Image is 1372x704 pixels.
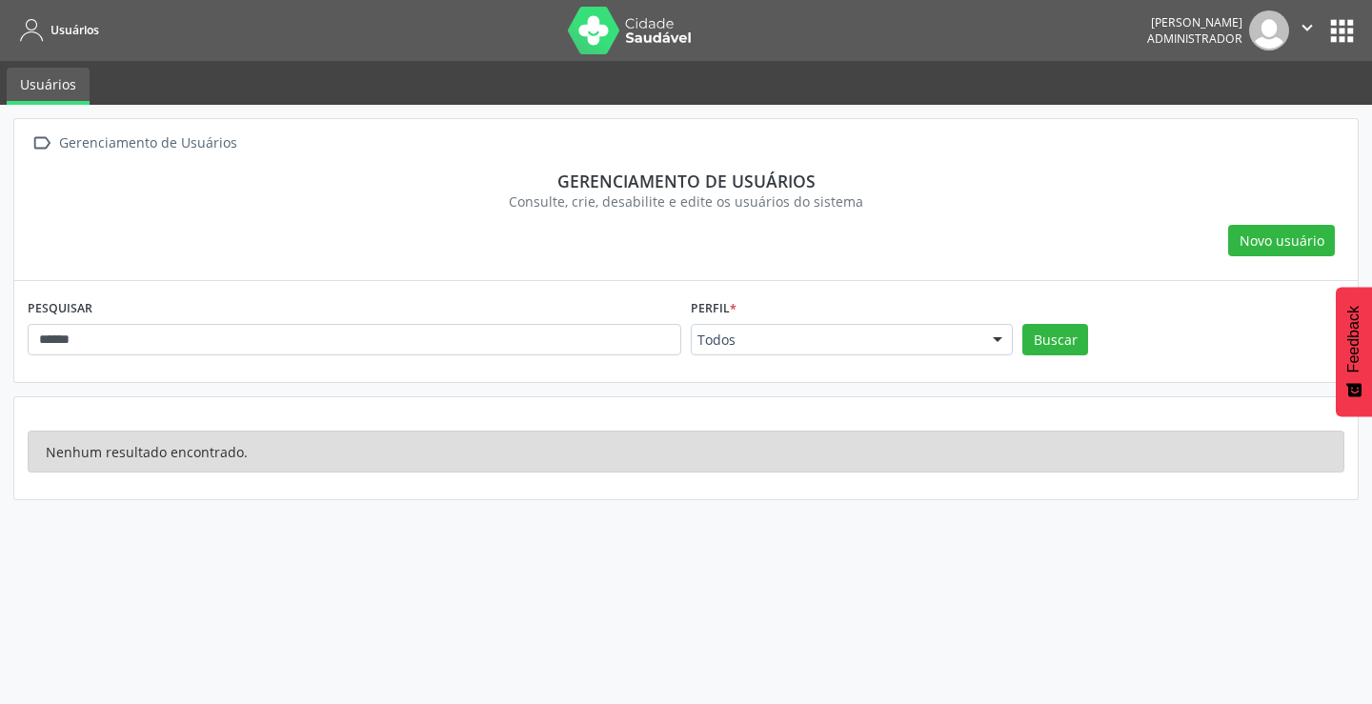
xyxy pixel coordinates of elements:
div: Gerenciamento de usuários [41,171,1331,191]
label: PESQUISAR [28,294,92,324]
a: Usuários [13,14,99,46]
div: [PERSON_NAME] [1147,14,1242,30]
label: Perfil [691,294,736,324]
span: Usuários [50,22,99,38]
button: Feedback - Mostrar pesquisa [1336,287,1372,416]
div: Nenhum resultado encontrado. [28,431,1344,473]
img: img [1249,10,1289,50]
i:  [28,130,55,157]
span: Novo usuário [1240,231,1324,251]
div: Gerenciamento de Usuários [55,130,240,157]
button: Novo usuário [1228,225,1335,257]
span: Administrador [1147,30,1242,47]
i:  [1297,17,1318,38]
button: apps [1325,14,1359,48]
a:  Gerenciamento de Usuários [28,130,240,157]
span: Feedback [1345,306,1362,372]
button:  [1289,10,1325,50]
button: Buscar [1022,324,1088,356]
div: Consulte, crie, desabilite e edite os usuários do sistema [41,191,1331,211]
span: Todos [697,331,974,350]
a: Usuários [7,68,90,105]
